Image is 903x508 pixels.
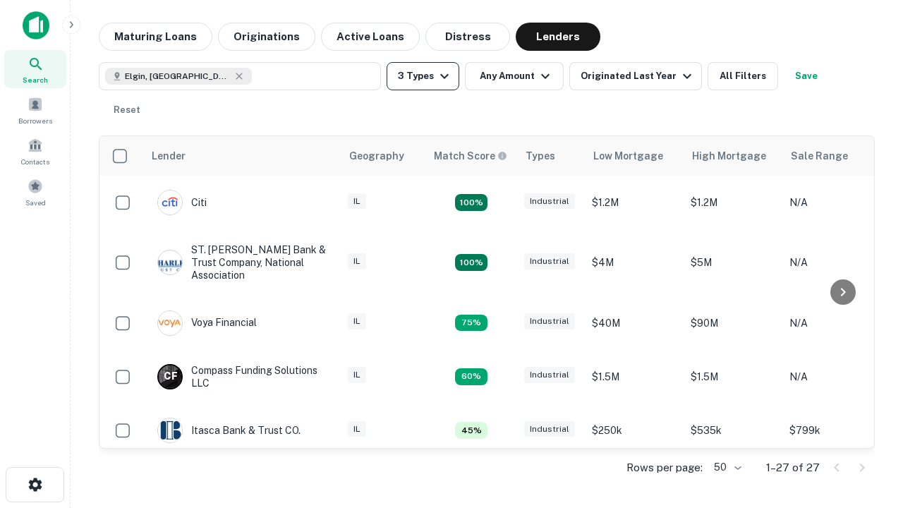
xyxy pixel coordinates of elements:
div: High Mortgage [692,147,766,164]
td: $1.2M [585,176,684,229]
img: picture [158,190,182,214]
div: Citi [157,190,207,215]
th: Low Mortgage [585,136,684,176]
div: IL [348,313,366,329]
div: Itasca Bank & Trust CO. [157,418,301,443]
span: Search [23,74,48,85]
div: Matching Properties: 3, hasApolloMatch: undefined [455,422,487,439]
p: C F [164,369,177,384]
td: $250k [585,404,684,457]
td: $90M [684,296,782,350]
button: Any Amount [465,62,564,90]
button: Elgin, [GEOGRAPHIC_DATA], [GEOGRAPHIC_DATA] [99,62,381,90]
button: Save your search to get updates of matches that match your search criteria. [784,62,829,90]
div: IL [348,367,366,383]
th: Capitalize uses an advanced AI algorithm to match your search with the best lender. The match sco... [425,136,517,176]
div: Industrial [524,193,575,210]
span: Borrowers [18,115,52,126]
h6: Match Score [434,148,504,164]
button: Originations [218,23,315,51]
span: Contacts [21,156,49,167]
td: $1.5M [585,350,684,404]
th: Lender [143,136,341,176]
div: Matching Properties: 5, hasApolloMatch: undefined [455,315,487,332]
a: Saved [4,173,66,211]
div: Originated Last Year [581,68,696,85]
button: Active Loans [321,23,420,51]
div: Sale Range [791,147,848,164]
div: Capitalize uses an advanced AI algorithm to match your search with the best lender. The match sco... [434,148,507,164]
td: $5M [684,229,782,296]
td: $535k [684,404,782,457]
button: Distress [425,23,510,51]
td: $4M [585,229,684,296]
a: Search [4,50,66,88]
button: All Filters [708,62,778,90]
div: IL [348,421,366,437]
div: IL [348,193,366,210]
th: Geography [341,136,425,176]
span: Elgin, [GEOGRAPHIC_DATA], [GEOGRAPHIC_DATA] [125,70,231,83]
div: Matching Properties: 12, hasApolloMatch: undefined [455,254,487,271]
div: Matching Properties: 9, hasApolloMatch: undefined [455,194,487,211]
div: 50 [708,457,744,478]
p: 1–27 of 27 [766,459,820,476]
button: Lenders [516,23,600,51]
div: Voya Financial [157,310,257,336]
img: picture [158,250,182,274]
iframe: Chat Widget [832,350,903,418]
div: IL [348,253,366,270]
th: High Mortgage [684,136,782,176]
div: Industrial [524,253,575,270]
button: Reset [104,96,150,124]
div: Low Mortgage [593,147,663,164]
div: Matching Properties: 4, hasApolloMatch: undefined [455,368,487,385]
a: Contacts [4,132,66,170]
div: Geography [349,147,404,164]
div: ST. [PERSON_NAME] Bank & Trust Company, National Association [157,243,327,282]
div: Compass Funding Solutions LLC [157,364,327,389]
button: Originated Last Year [569,62,702,90]
td: $40M [585,296,684,350]
p: Rows per page: [626,459,703,476]
button: 3 Types [387,62,459,90]
div: Lender [152,147,186,164]
span: Saved [25,197,46,208]
div: Industrial [524,313,575,329]
td: $1.2M [684,176,782,229]
img: capitalize-icon.png [23,11,49,40]
th: Types [517,136,585,176]
div: Industrial [524,367,575,383]
div: Industrial [524,421,575,437]
button: Maturing Loans [99,23,212,51]
a: Borrowers [4,91,66,129]
img: picture [158,418,182,442]
td: $1.5M [684,350,782,404]
img: picture [158,311,182,335]
div: Types [526,147,555,164]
